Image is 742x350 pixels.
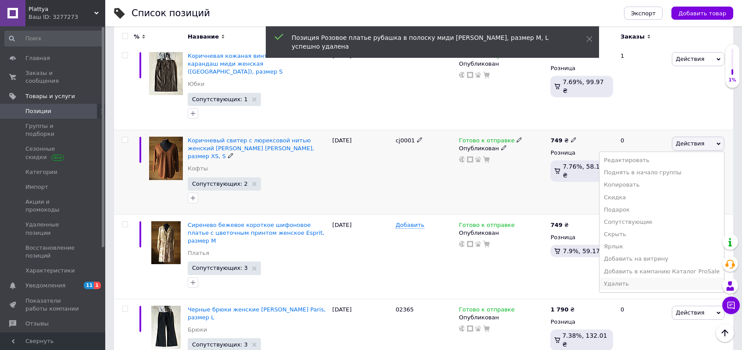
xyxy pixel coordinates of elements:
[134,33,139,41] span: %
[25,282,65,290] span: Уведомления
[459,229,546,237] div: Опубликован
[396,306,414,313] span: 02365
[29,13,105,21] div: Ваш ID: 3277273
[676,309,704,316] span: Действия
[678,10,726,17] span: Добавить товар
[25,244,81,260] span: Восстановление позиций
[676,56,704,62] span: Действия
[550,318,613,326] div: Розница
[149,52,183,95] img: Коричневая кожаная винтажная юбка карандаш миди женская (Германия), размер S
[459,145,546,152] div: Опубликован
[563,247,606,255] span: 7.9%, 59.17 ₴
[25,297,81,313] span: Показатели работы компании
[149,137,183,180] img: Коричневый свитер с люрексовой нитью женский Charlie Joe, размер XS, S
[599,253,724,265] li: Добавить на витрину
[188,137,314,159] a: Коричневый свитер с люрексовой нитью женский [PERSON_NAME] [PERSON_NAME], размер XS, S
[188,306,326,321] a: Черные брюки женские [PERSON_NAME] Paris, размер L
[599,278,724,290] li: Удалить
[599,204,724,216] li: Подарок
[599,166,724,179] li: Поднять в начало группы
[599,216,724,228] li: Сопутствующие
[562,332,607,348] span: 7.38%, 132.01 ₴
[631,10,656,17] span: Экспорт
[599,191,724,204] li: Скидка
[599,179,724,191] li: Копировать
[29,5,94,13] span: Plattya
[615,130,670,214] div: 0
[550,306,568,313] b: 1 790
[192,96,248,102] span: Сопутствующих: 1
[188,53,304,75] a: Коричневая кожаная винтажная юбка карандаш миди женская ([GEOGRAPHIC_DATA]), размер S
[550,306,574,314] div: ₴
[459,60,546,68] div: Опубликован
[459,222,515,231] span: Готово к отправке
[25,107,51,115] span: Позиции
[132,9,210,18] div: Список позиций
[192,342,248,347] span: Сопутствующих: 3
[624,7,663,20] button: Экспорт
[671,7,733,20] button: Добавить товар
[599,240,724,253] li: Ярлык
[550,222,562,228] b: 749
[25,267,75,275] span: Характеристики
[94,282,101,289] span: 1
[84,282,94,289] span: 11
[722,297,740,314] button: Чат с покупателем
[550,233,613,241] div: Розница
[25,54,50,62] span: Главная
[292,33,564,51] div: Позиция Розовое платье рубашка в полоску миди [PERSON_NAME], размер М, L успешно удалена
[25,92,75,100] span: Товары и услуги
[716,324,734,342] button: Наверх
[192,265,248,271] span: Сопутствующих: 3
[599,265,724,278] li: Добавить в кампанию Каталог ProSale
[188,249,209,257] a: Платья
[459,306,515,315] span: Готово к отправке
[396,137,415,144] span: cj0001
[188,222,325,244] a: Сиренево бежевое короткое шифоновое платье с цветочным принтом женское Esprit, размер M
[188,80,204,88] a: Юбки
[25,183,48,191] span: Импорт
[599,228,724,240] li: Скрыть
[550,221,568,229] div: ₴
[25,168,57,176] span: Категории
[676,140,704,147] span: Действия
[459,314,546,322] div: Опубликован
[25,320,49,328] span: Отзывы
[396,222,424,229] span: Добавить
[25,69,81,85] span: Заказы и сообщения
[151,306,181,349] img: Черные брюки женские Edward Achour Paris, размер L
[25,221,81,237] span: Удаленные позиции
[330,45,393,130] div: [DATE]
[188,326,207,334] a: Брюки
[550,137,562,144] b: 749
[330,214,393,299] div: [DATE]
[550,149,613,157] div: Розница
[563,78,603,94] span: 7.69%, 99.97 ₴
[599,154,724,166] li: Редактировать
[151,221,181,264] img: Сиренево бежевое короткое шифоновое платье с цветочным принтом женское Esprit, размер M
[550,64,613,72] div: Розница
[188,33,219,41] span: Название
[192,181,248,187] span: Сопутствующих: 2
[725,77,739,83] div: 1%
[550,137,576,145] div: ₴
[188,165,208,173] a: Кофты
[25,198,81,214] span: Акции и промокоды
[621,33,645,41] span: Заказы
[4,31,103,46] input: Поиск
[563,163,603,179] span: 7.76%, 58.12 ₴
[615,45,670,130] div: 1
[330,130,393,214] div: [DATE]
[25,145,81,161] span: Сезонные скидки
[459,137,515,146] span: Готово к отправке
[25,122,81,138] span: Группы и подборки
